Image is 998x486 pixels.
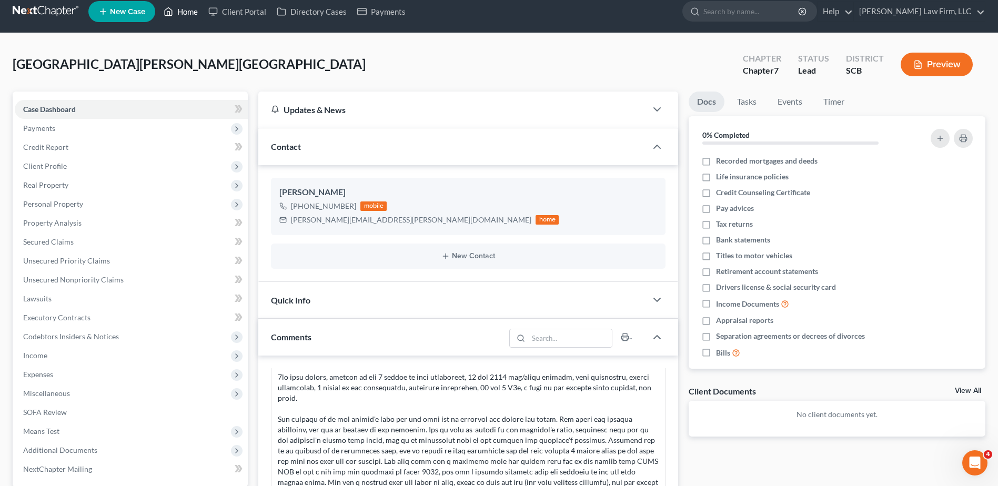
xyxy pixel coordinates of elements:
span: Real Property [23,180,68,189]
input: Search... [528,329,612,347]
span: Secured Claims [23,237,74,246]
a: Lawsuits [15,289,248,308]
a: Secured Claims [15,232,248,251]
span: Contact [271,141,301,151]
p: No client documents yet. [697,409,977,420]
span: Bank statements [716,235,770,245]
span: Means Test [23,427,59,436]
span: Personal Property [23,199,83,208]
div: SCB [846,65,884,77]
div: [PHONE_NUMBER] [291,201,356,211]
a: [PERSON_NAME] Law Firm, LLC [854,2,985,21]
div: Chapter [743,65,781,77]
div: Chapter [743,53,781,65]
a: Payments [352,2,411,21]
span: Quick Info [271,295,310,305]
a: Case Dashboard [15,100,248,119]
a: Property Analysis [15,214,248,232]
span: Additional Documents [23,445,97,454]
a: Credit Report [15,138,248,157]
span: Credit Report [23,143,68,151]
span: Client Profile [23,161,67,170]
span: Unsecured Priority Claims [23,256,110,265]
a: Unsecured Priority Claims [15,251,248,270]
a: Docs [689,92,724,112]
div: Status [798,53,829,65]
span: Case Dashboard [23,105,76,114]
span: Expenses [23,370,53,379]
span: Comments [271,332,311,342]
strong: 0% Completed [702,130,750,139]
a: View All [955,387,981,394]
a: Timer [815,92,853,112]
iframe: Intercom live chat [962,450,987,475]
span: Retirement account statements [716,266,818,277]
div: mobile [360,201,387,211]
span: [GEOGRAPHIC_DATA][PERSON_NAME][GEOGRAPHIC_DATA] [13,56,366,72]
span: Miscellaneous [23,389,70,398]
span: Bills [716,348,730,358]
a: Home [158,2,203,21]
span: NextChapter Mailing [23,464,92,473]
span: Executory Contracts [23,313,90,322]
div: Updates & News [271,104,634,115]
span: Payments [23,124,55,133]
a: NextChapter Mailing [15,460,248,479]
span: Lawsuits [23,294,52,303]
button: New Contact [279,252,657,260]
a: Events [769,92,811,112]
span: SOFA Review [23,408,67,417]
span: Drivers license & social security card [716,282,836,292]
div: [PERSON_NAME] [279,186,657,199]
a: Directory Cases [271,2,352,21]
a: Client Portal [203,2,271,21]
div: District [846,53,884,65]
span: 7 [774,65,779,75]
span: Titles to motor vehicles [716,250,792,261]
span: Life insurance policies [716,171,789,182]
div: Lead [798,65,829,77]
div: Client Documents [689,386,756,397]
span: Income Documents [716,299,779,309]
span: Property Analysis [23,218,82,227]
a: Help [818,2,853,21]
span: Separation agreements or decrees of divorces [716,331,865,341]
span: Recorded mortgages and deeds [716,156,818,166]
span: 4 [984,450,992,459]
div: [PERSON_NAME][EMAIL_ADDRESS][PERSON_NAME][DOMAIN_NAME] [291,215,531,225]
span: Codebtors Insiders & Notices [23,332,119,341]
a: Unsecured Nonpriority Claims [15,270,248,289]
a: SOFA Review [15,403,248,422]
span: Tax returns [716,219,753,229]
span: Appraisal reports [716,315,773,326]
span: Credit Counseling Certificate [716,187,810,198]
input: Search by name... [703,2,800,21]
a: Executory Contracts [15,308,248,327]
span: Unsecured Nonpriority Claims [23,275,124,284]
span: Pay advices [716,203,754,214]
a: Tasks [729,92,765,112]
span: New Case [110,8,145,16]
div: home [536,215,559,225]
button: Preview [901,53,973,76]
span: Income [23,351,47,360]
